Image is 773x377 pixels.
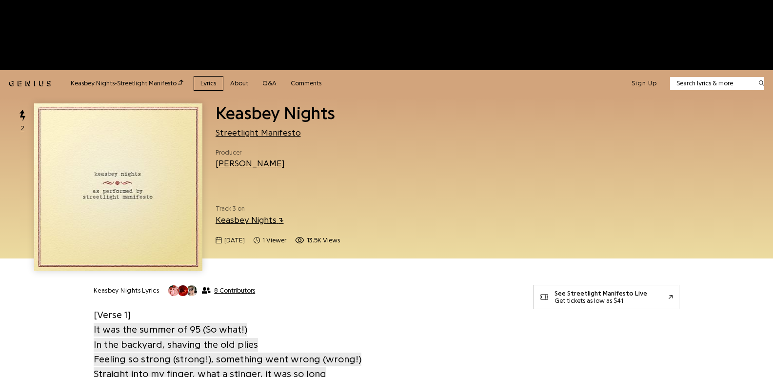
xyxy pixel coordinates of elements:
a: [PERSON_NAME] [216,159,285,168]
span: Keasbey Nights [216,104,335,122]
input: Search lyrics & more [670,79,753,88]
span: [DATE] [224,236,245,245]
span: 13,514 views [295,236,340,245]
button: 8 Contributors [168,285,255,297]
div: See Streetlight Manifesto Live [555,290,647,297]
img: Cover art for Keasbey Nights by Streetlight Manifesto [34,103,202,271]
span: 1 viewer [262,236,286,245]
a: Keasbey Nights [216,216,284,224]
div: Keasbey Nights - Streetlight Manifesto [71,78,183,89]
a: Q&A [256,76,284,91]
a: Streetlight Manifesto [216,128,301,137]
a: Comments [284,76,329,91]
span: Producer [216,148,285,158]
span: 1 viewer [254,236,286,245]
a: Lyrics [194,76,223,91]
span: 13.5K views [307,236,340,245]
span: 2 [21,123,24,133]
div: Get tickets as low as $41 [555,297,647,304]
h2: Keasbey Nights Lyrics [94,286,159,295]
span: 8 Contributors [214,287,255,295]
button: Sign Up [632,79,657,88]
a: About [223,76,256,91]
a: See Streetlight Manifesto LiveGet tickets as low as $41 [533,285,679,309]
span: Track 3 on [216,204,520,214]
